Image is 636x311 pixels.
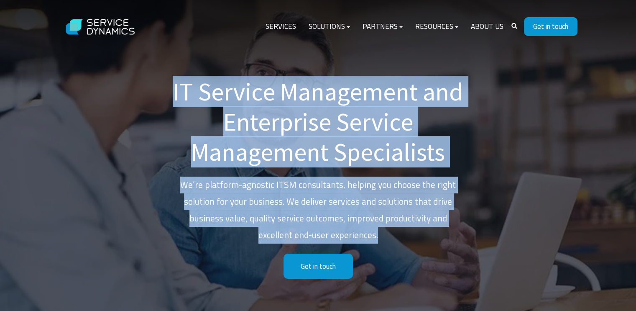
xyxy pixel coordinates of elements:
a: Solutions [302,17,356,37]
a: Get in touch [284,254,353,279]
a: Resources [409,17,465,37]
a: Services [259,17,302,37]
a: About Us [465,17,510,37]
p: We’re platform-agnostic ITSM consultants, helping you choose the right solution for your business... [172,177,465,244]
h1: IT Service Management and Enterprise Service Management Specialists [172,77,465,167]
a: Partners [356,17,409,37]
a: Get in touch [524,17,577,36]
img: Service Dynamics Logo - White [59,11,143,43]
div: Navigation Menu [259,17,510,37]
